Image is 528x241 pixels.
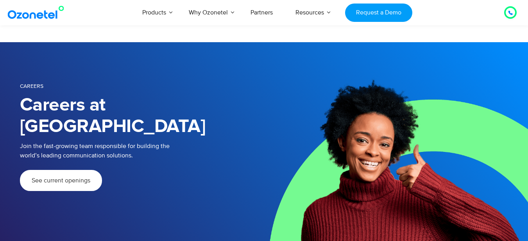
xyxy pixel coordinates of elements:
[20,170,102,191] a: See current openings
[20,83,43,89] span: Careers
[20,95,264,137] h1: Careers at [GEOGRAPHIC_DATA]
[32,177,90,184] span: See current openings
[345,4,412,22] a: Request a Demo
[20,141,252,160] p: Join the fast-growing team responsible for building the world’s leading communication solutions.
